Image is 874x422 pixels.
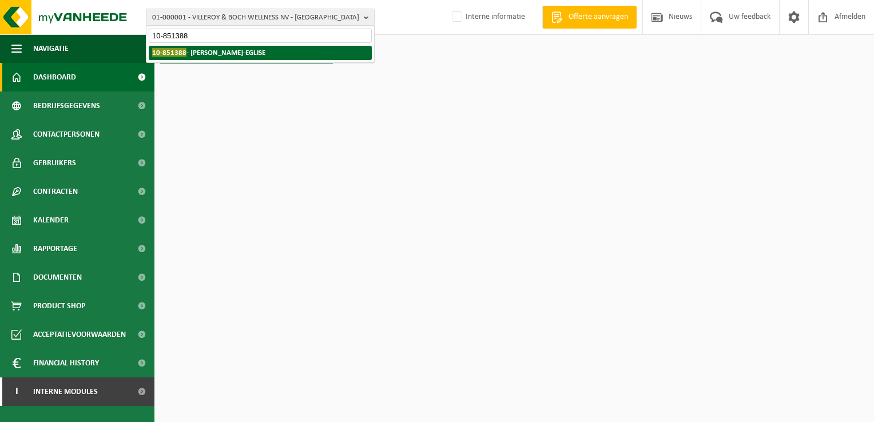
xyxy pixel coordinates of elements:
[33,377,98,406] span: Interne modules
[33,91,100,120] span: Bedrijfsgegevens
[149,29,372,43] input: Zoeken naar gekoppelde vestigingen
[33,177,78,206] span: Contracten
[33,263,82,292] span: Documenten
[33,120,100,149] span: Contactpersonen
[33,63,76,91] span: Dashboard
[33,234,77,263] span: Rapportage
[33,292,85,320] span: Product Shop
[152,9,359,26] span: 01-000001 - VILLEROY & BOCH WELLNESS NV - [GEOGRAPHIC_DATA]
[33,34,69,63] span: Navigatie
[146,9,375,26] button: 01-000001 - VILLEROY & BOCH WELLNESS NV - [GEOGRAPHIC_DATA]
[33,206,69,234] span: Kalender
[11,377,22,406] span: I
[450,9,525,26] label: Interne informatie
[152,48,265,57] strong: - [PERSON_NAME]-EGLISE
[33,349,99,377] span: Financial History
[566,11,631,23] span: Offerte aanvragen
[33,320,126,349] span: Acceptatievoorwaarden
[33,149,76,177] span: Gebruikers
[542,6,637,29] a: Offerte aanvragen
[152,48,186,57] span: 10-851388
